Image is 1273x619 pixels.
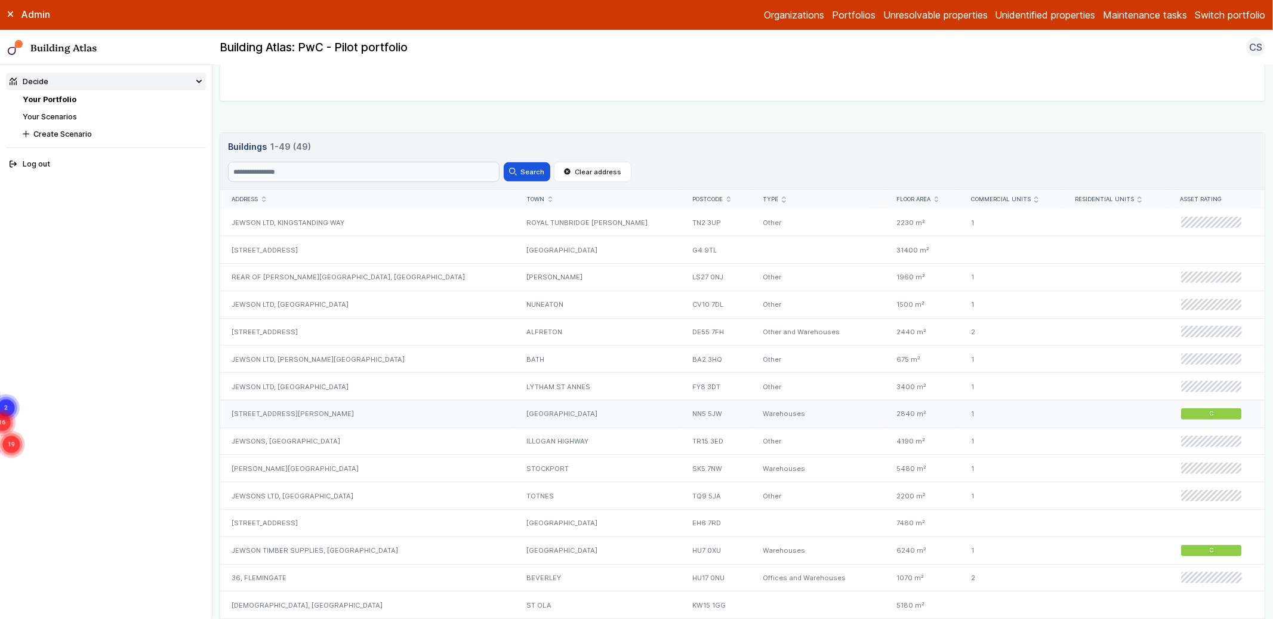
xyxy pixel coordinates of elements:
[220,400,515,427] div: [STREET_ADDRESS][PERSON_NAME]
[883,8,988,22] a: Unresolvable properties
[885,400,959,427] div: 2840 m²
[681,209,751,236] div: TN2 3UP
[1249,40,1262,54] span: CS
[971,196,1052,204] div: Commercial units
[515,592,681,619] div: ST OLA
[220,427,1265,455] a: JEWSONS, [GEOGRAPHIC_DATA]ILLOGAN HIGHWAYTR15 3EDOther4190 m²1
[515,236,681,264] div: [GEOGRAPHIC_DATA]
[515,537,681,564] div: [GEOGRAPHIC_DATA]
[515,209,681,236] div: ROYAL TUNBRIDGE [PERSON_NAME]
[6,156,206,173] button: Log out
[681,455,751,482] div: SK5 7NW
[960,264,1064,291] div: 1
[960,482,1064,510] div: 1
[751,291,886,318] div: Other
[885,455,959,482] div: 5480 m²
[515,264,681,291] div: [PERSON_NAME]
[504,162,550,181] button: Search
[1075,196,1155,204] div: Residential units
[1180,196,1253,204] div: Asset rating
[220,209,515,236] div: JEWSON LTD, KINGSTANDING WAY
[885,427,959,455] div: 4190 m²
[220,264,515,291] div: REAR OF [PERSON_NAME][GEOGRAPHIC_DATA], [GEOGRAPHIC_DATA]
[832,8,876,22] a: Portfolios
[751,373,886,401] div: Other
[960,400,1064,427] div: 1
[220,482,1265,510] a: JEWSONS LTD, [GEOGRAPHIC_DATA]TOTNESTQ9 5JAOther2200 m²1
[681,346,751,373] div: BA2 3HQ
[220,482,515,510] div: JEWSONS LTD, [GEOGRAPHIC_DATA]
[220,592,1265,619] a: [DEMOGRAPHIC_DATA], [GEOGRAPHIC_DATA]ST OLAKW15 1GG5180 m²
[515,510,681,537] div: [GEOGRAPHIC_DATA]
[515,400,681,427] div: [GEOGRAPHIC_DATA]
[960,346,1064,373] div: 1
[764,8,824,22] a: Organizations
[960,427,1064,455] div: 1
[220,264,1265,291] a: REAR OF [PERSON_NAME][GEOGRAPHIC_DATA], [GEOGRAPHIC_DATA][PERSON_NAME]LS27 0NJOther1960 m²1
[763,196,874,204] div: Type
[515,427,681,455] div: ILLOGAN HIGHWAY
[220,209,1265,236] a: JEWSON LTD, KINGSTANDING WAYROYAL TUNBRIDGE [PERSON_NAME]TN2 3UPOther2230 m²1
[220,40,408,56] h2: Building Atlas: PwC - Pilot portfolio
[885,318,959,346] div: 2440 m²
[220,537,515,564] div: JEWSON TIMBER SUPPLIES, [GEOGRAPHIC_DATA]
[515,482,681,510] div: TOTNES
[960,209,1064,236] div: 1
[885,537,959,564] div: 6240 m²
[10,76,48,87] div: Decide
[1103,8,1187,22] a: Maintenance tasks
[554,162,631,182] button: Clear address
[681,564,751,592] div: HU17 0NU
[220,510,515,537] div: [STREET_ADDRESS]
[220,455,1265,482] a: [PERSON_NAME][GEOGRAPHIC_DATA]STOCKPORTSK5 7NWWarehouses5480 m²1
[751,346,886,373] div: Other
[220,291,515,318] div: JEWSON LTD, [GEOGRAPHIC_DATA]
[960,373,1064,401] div: 1
[681,236,751,264] div: G4 9TL
[515,373,681,401] div: LYTHAM ST ANNES
[885,264,959,291] div: 1960 m²
[8,40,23,56] img: main-0bbd2752.svg
[885,236,959,264] div: 31400 m²
[232,196,504,204] div: Address
[515,318,681,346] div: ALFRETON
[220,291,1265,318] a: JEWSON LTD, [GEOGRAPHIC_DATA]NUNEATONCV10 7DLOther1500 m²1
[220,373,515,401] div: JEWSON LTD, [GEOGRAPHIC_DATA]
[681,318,751,346] div: DE55 7FH
[681,510,751,537] div: EH6 7RD
[681,400,751,427] div: NN5 5JW
[270,140,311,153] span: 1-49 (49)
[220,537,1265,564] a: JEWSON TIMBER SUPPLIES, [GEOGRAPHIC_DATA][GEOGRAPHIC_DATA]HU7 0XUWarehouses6240 m²1C
[885,291,959,318] div: 1500 m²
[960,318,1064,346] div: 2
[751,455,886,482] div: Warehouses
[885,346,959,373] div: 675 m²
[1209,410,1213,418] span: C
[751,318,886,346] div: Other and Warehouses
[515,455,681,482] div: STOCKPORT
[995,8,1096,22] a: Unidentified properties
[681,264,751,291] div: LS27 0NJ
[228,140,1257,153] h3: Buildings
[885,510,959,537] div: 7480 m²
[885,592,959,619] div: 5180 m²
[220,318,515,346] div: [STREET_ADDRESS]
[960,291,1064,318] div: 1
[751,400,886,427] div: Warehouses
[897,196,948,204] div: Floor area
[1209,547,1213,555] span: C
[681,592,751,619] div: KW15 1GG
[23,112,77,121] a: Your Scenarios
[19,125,206,143] button: Create Scenario
[220,427,515,455] div: JEWSONS, [GEOGRAPHIC_DATA]
[220,236,1265,264] a: [STREET_ADDRESS][GEOGRAPHIC_DATA]G4 9TL31400 m²
[751,482,886,510] div: Other
[751,209,886,236] div: Other
[515,291,681,318] div: NUNEATON
[220,592,515,619] div: [DEMOGRAPHIC_DATA], [GEOGRAPHIC_DATA]
[681,427,751,455] div: TR15 3ED
[692,196,739,204] div: Postcode
[220,373,1265,401] a: JEWSON LTD, [GEOGRAPHIC_DATA]LYTHAM ST ANNESFY8 3DTOther3400 m²1
[681,537,751,564] div: HU7 0XU
[885,564,959,592] div: 1070 m²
